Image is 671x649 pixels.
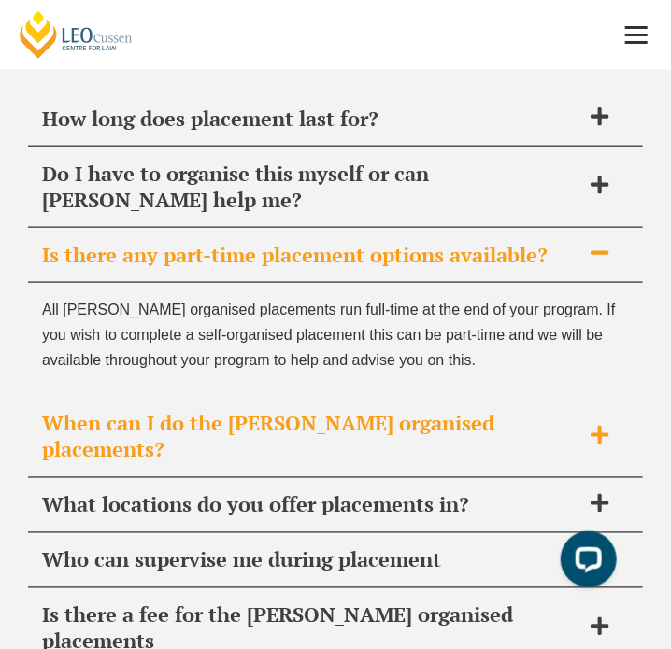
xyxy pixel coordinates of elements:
span: All [PERSON_NAME] organised placements run full-time at the end of your program. If you wish to c... [42,302,616,368]
a: [PERSON_NAME] Centre for Law [17,9,136,60]
span: Is there any part-time placement options available? [42,242,580,268]
span: How long does placement last for? [42,106,580,132]
span: Do I have to organise this myself or can [PERSON_NAME] help me? [42,161,580,213]
iframe: LiveChat chat widget [546,524,624,602]
span: When can I do the [PERSON_NAME] organised placements? [42,411,580,463]
span: What locations do you offer placements in? [42,492,580,518]
span: Who can supervise me during placement [42,547,580,573]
